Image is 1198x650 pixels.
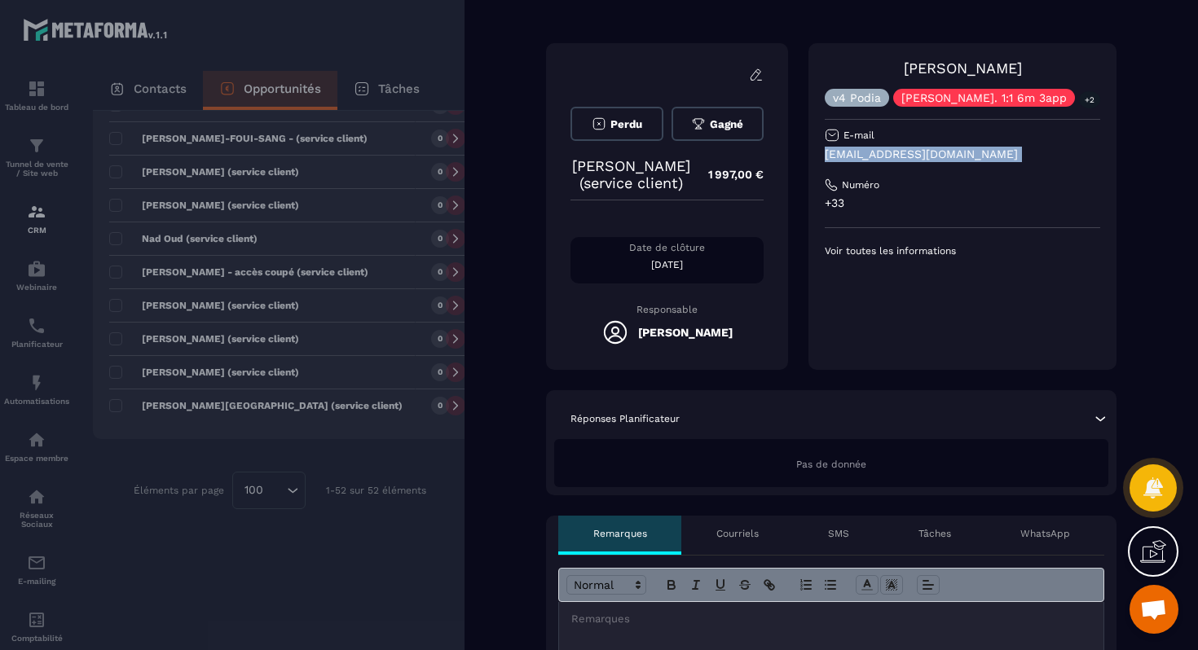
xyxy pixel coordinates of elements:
[710,118,743,130] span: Gagné
[610,118,642,130] span: Perdu
[825,147,1100,162] p: [EMAIL_ADDRESS][DOMAIN_NAME]
[1130,585,1178,634] a: Ouvrir le chat
[716,527,759,540] p: Courriels
[918,527,951,540] p: Tâches
[570,258,764,271] p: [DATE]
[901,92,1067,103] p: [PERSON_NAME]. 1:1 6m 3app
[570,304,764,315] p: Responsable
[825,244,1100,257] p: Voir toutes les informations
[828,527,849,540] p: SMS
[1079,91,1100,108] p: +2
[570,157,692,191] p: [PERSON_NAME] (service client)
[904,59,1022,77] a: [PERSON_NAME]
[570,107,663,141] button: Perdu
[833,92,881,103] p: v4 Podia
[1020,527,1070,540] p: WhatsApp
[570,241,764,254] p: Date de clôture
[842,178,879,191] p: Numéro
[796,459,866,470] span: Pas de donnée
[825,195,1100,211] p: +33
[570,412,680,425] p: Réponses Planificateur
[672,107,764,141] button: Gagné
[593,527,647,540] p: Remarques
[638,326,733,339] h5: [PERSON_NAME]
[843,129,874,142] p: E-mail
[692,159,764,191] p: 1 997,00 €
